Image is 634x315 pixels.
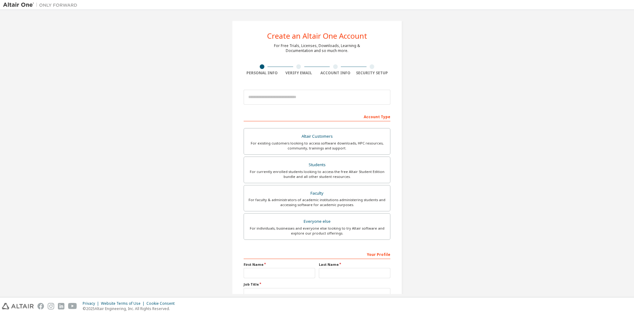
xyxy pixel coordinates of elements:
div: For Free Trials, Licenses, Downloads, Learning & Documentation and so much more. [274,43,360,53]
div: For faculty & administrators of academic institutions administering students and accessing softwa... [248,197,386,207]
img: altair_logo.svg [2,303,34,309]
label: First Name [244,262,315,267]
div: Account Type [244,111,390,121]
div: For existing customers looking to access software downloads, HPC resources, community, trainings ... [248,141,386,151]
label: Job Title [244,282,390,287]
img: youtube.svg [68,303,77,309]
img: instagram.svg [48,303,54,309]
div: Personal Info [244,71,280,76]
div: Everyone else [248,217,386,226]
img: facebook.svg [37,303,44,309]
div: For individuals, businesses and everyone else looking to try Altair software and explore our prod... [248,226,386,236]
div: Account Info [317,71,354,76]
div: Altair Customers [248,132,386,141]
div: Create an Altair One Account [267,32,367,40]
div: Privacy [83,301,101,306]
div: Verify Email [280,71,317,76]
div: Your Profile [244,249,390,259]
img: linkedin.svg [58,303,64,309]
div: Security Setup [354,71,391,76]
div: Students [248,161,386,169]
div: Cookie Consent [146,301,178,306]
div: Website Terms of Use [101,301,146,306]
p: © 2025 Altair Engineering, Inc. All Rights Reserved. [83,306,178,311]
div: Faculty [248,189,386,198]
div: For currently enrolled students looking to access the free Altair Student Edition bundle and all ... [248,169,386,179]
label: Last Name [319,262,390,267]
img: Altair One [3,2,80,8]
